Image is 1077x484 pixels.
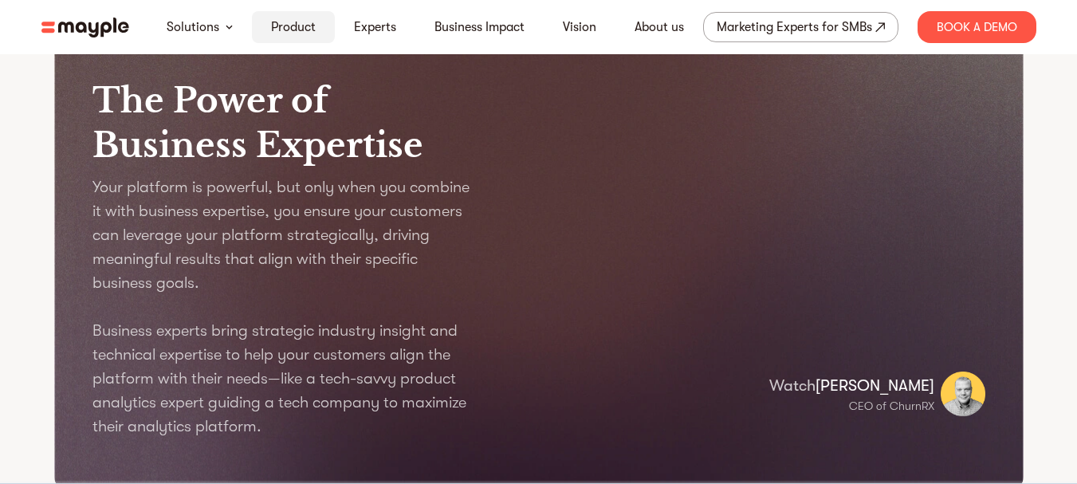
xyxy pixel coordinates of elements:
[555,112,985,355] iframe: Video Title
[717,16,872,38] div: Marketing Experts for SMBs
[769,398,934,415] p: CEO of ChurnRX
[354,18,396,37] a: Experts
[769,376,816,395] span: Watch
[563,18,596,37] a: Vision
[167,18,219,37] a: Solutions
[92,78,523,167] h1: The Power of Business Expertise
[703,12,898,42] a: Marketing Experts for SMBs
[226,25,233,30] img: arrow-down
[41,18,129,37] img: mayple-logo
[635,18,684,37] a: About us
[918,11,1036,43] div: Book A Demo
[434,18,525,37] a: Business Impact
[271,18,316,37] a: Product
[769,374,934,398] p: [PERSON_NAME]
[92,175,475,439] p: Your platform is powerful, but only when you combine it with business expertise, you ensure your ...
